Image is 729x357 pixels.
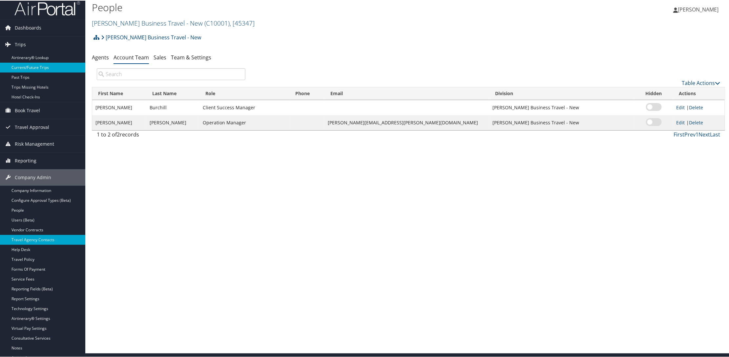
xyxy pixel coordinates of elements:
a: Next [698,130,710,137]
td: [PERSON_NAME] [92,99,146,115]
a: Last [710,130,720,137]
td: [PERSON_NAME] Business Travel - New [489,99,634,115]
th: Phone [289,87,324,99]
a: Edit [676,119,685,125]
th: Last Name: activate to sort column ascending [146,87,199,99]
td: [PERSON_NAME] [92,115,146,130]
a: Delete [689,104,703,110]
td: [PERSON_NAME] Business Travel - New [489,115,634,130]
div: 1 to 2 of records [97,130,245,141]
a: Agents [92,53,109,60]
a: Edit [676,104,685,110]
td: Client Success Manager [199,99,289,115]
span: Risk Management [15,135,54,152]
a: 1 [696,130,698,137]
span: Travel Approval [15,118,49,135]
span: Trips [15,36,26,52]
a: [PERSON_NAME] Business Travel - New [101,30,201,43]
a: Table Actions [682,79,720,86]
span: Dashboards [15,19,41,35]
th: Division: activate to sort column ascending [489,87,634,99]
th: Hidden: activate to sort column ascending [635,87,673,99]
span: [PERSON_NAME] [678,5,719,12]
th: Email: activate to sort column ascending [324,87,489,99]
input: Search [97,68,245,79]
a: Account Team [114,53,149,60]
th: Role: activate to sort column ascending [199,87,289,99]
span: Company Admin [15,169,51,185]
span: 2 [117,130,120,137]
a: Team & Settings [171,53,211,60]
a: First [674,130,684,137]
span: Reporting [15,152,36,168]
a: [PERSON_NAME] Business Travel - New [92,18,255,27]
td: [PERSON_NAME] [146,115,199,130]
td: Operation Manager [199,115,289,130]
td: | [673,115,725,130]
span: , [ 45347 ] [230,18,255,27]
a: Delete [689,119,703,125]
span: Book Travel [15,102,40,118]
a: Sales [154,53,166,60]
td: Burchill [146,99,199,115]
span: ( C10001 ) [204,18,230,27]
td: | [673,99,725,115]
a: Prev [684,130,696,137]
th: Actions [673,87,725,99]
th: First Name: activate to sort column ascending [92,87,146,99]
td: [PERSON_NAME][EMAIL_ADDRESS][PERSON_NAME][DOMAIN_NAME] [324,115,489,130]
